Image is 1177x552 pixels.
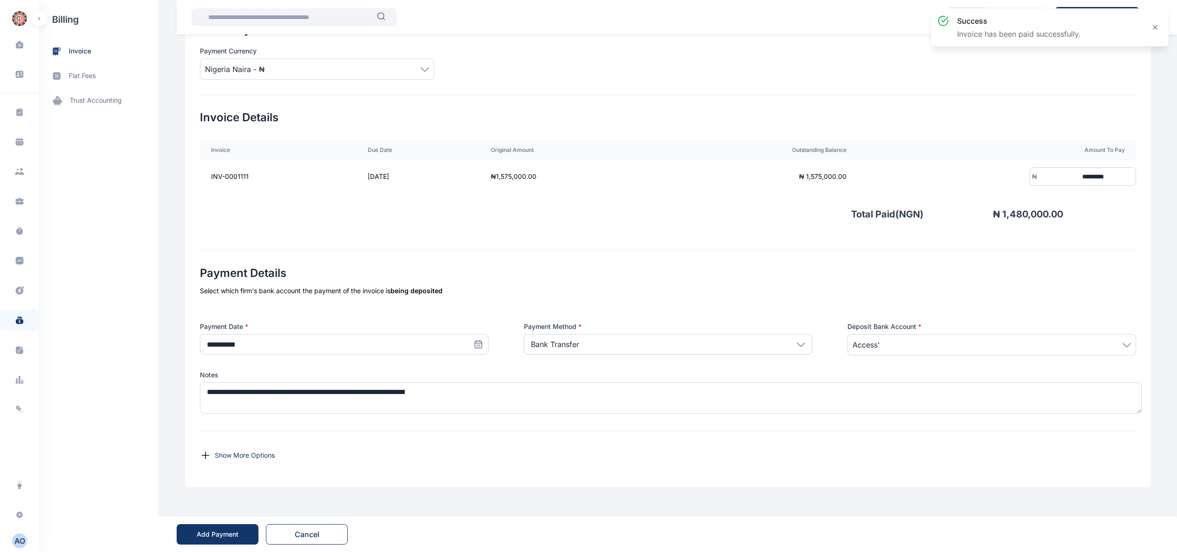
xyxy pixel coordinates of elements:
button: AO [12,533,27,548]
span: being deposited [390,287,443,295]
div: Select which firm's bank account the payment of the invoice is [200,286,1136,296]
label: Payment Method [524,322,813,331]
span: Deposit Bank Account [847,322,921,331]
a: invoice [39,39,158,64]
td: ₦ 1,575,000.00 [657,160,858,193]
th: Amount To Pay [858,140,1136,160]
div: Add Payment [197,530,238,539]
p: Bank Transfer [531,339,579,350]
td: ₦ 1,575,000.00 [480,160,657,193]
td: INV-0001111 [200,160,357,193]
th: Invoice [200,140,357,160]
button: Add Payment [177,524,258,545]
p: Show More Options [215,451,275,460]
th: Outstanding Balance [657,140,858,160]
th: Original Amount [480,140,657,160]
p: ₦ 1,480,000.00 [924,208,1063,221]
h2: Invoice Details [200,110,1136,125]
span: flat fees [69,71,96,81]
p: Total Paid( NGN ) [851,208,924,221]
a: trust accounting [39,88,158,113]
p: Invoice has been paid successfully. [957,28,1081,39]
th: Due Date [357,140,479,160]
span: trust accounting [70,96,122,105]
div: A O [12,535,27,546]
h2: Payment Details [200,266,1136,281]
label: Notes [200,370,1136,380]
span: invoice [69,46,91,56]
span: Payment Currency [200,46,257,56]
label: Payment Date [200,322,489,331]
a: flat fees [39,64,158,88]
h3: success [957,15,1081,26]
td: [DATE] [357,160,479,193]
button: AO [6,533,33,548]
div: ₦ [1030,172,1037,181]
button: Cancel [266,524,348,545]
span: Nigeria Naira - ₦ [205,64,264,75]
span: Access' [853,339,880,350]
